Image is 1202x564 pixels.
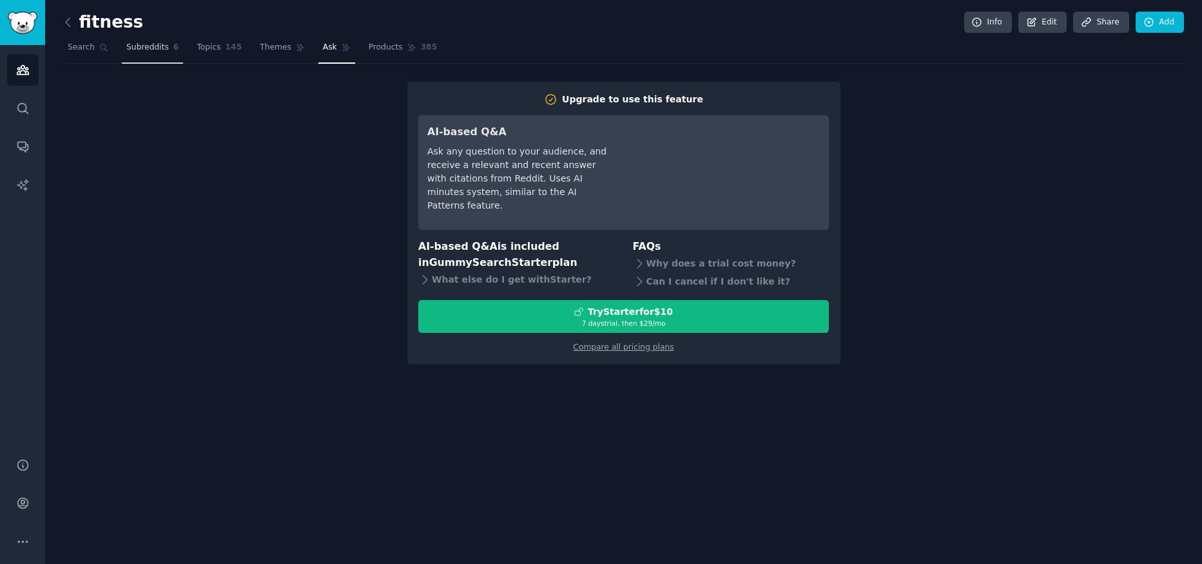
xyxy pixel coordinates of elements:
[364,37,441,64] a: Products385
[427,145,608,212] div: Ask any question to your audience, and receive a relevant and recent answer with citations from R...
[964,12,1012,33] a: Info
[1136,12,1184,33] a: Add
[419,319,828,328] div: 7 days trial, then $ 29 /mo
[8,12,37,34] img: GummySearch logo
[173,42,179,53] span: 6
[418,270,615,288] div: What else do I get with Starter ?
[562,93,703,106] div: Upgrade to use this feature
[226,42,242,53] span: 145
[1018,12,1067,33] a: Edit
[323,42,337,53] span: Ask
[633,239,829,255] h3: FAQs
[418,239,615,270] h3: AI-based Q&A is included in plan
[427,124,608,140] h3: AI-based Q&A
[63,37,113,64] a: Search
[421,42,438,53] span: 385
[63,12,143,33] h2: fitness
[122,37,183,64] a: Subreddits6
[68,42,95,53] span: Search
[197,42,220,53] span: Topics
[633,273,829,291] div: Can I cancel if I don't like it?
[255,37,309,64] a: Themes
[260,42,291,53] span: Themes
[418,300,829,333] button: TryStarterfor$107 daystrial, then $29/mo
[126,42,169,53] span: Subreddits
[429,256,552,268] span: GummySearch Starter
[369,42,403,53] span: Products
[633,255,829,273] div: Why does a trial cost money?
[318,37,355,64] a: Ask
[588,305,673,319] div: Try Starter for $10
[573,343,674,352] a: Compare all pricing plans
[1073,12,1129,33] a: Share
[192,37,246,64] a: Topics145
